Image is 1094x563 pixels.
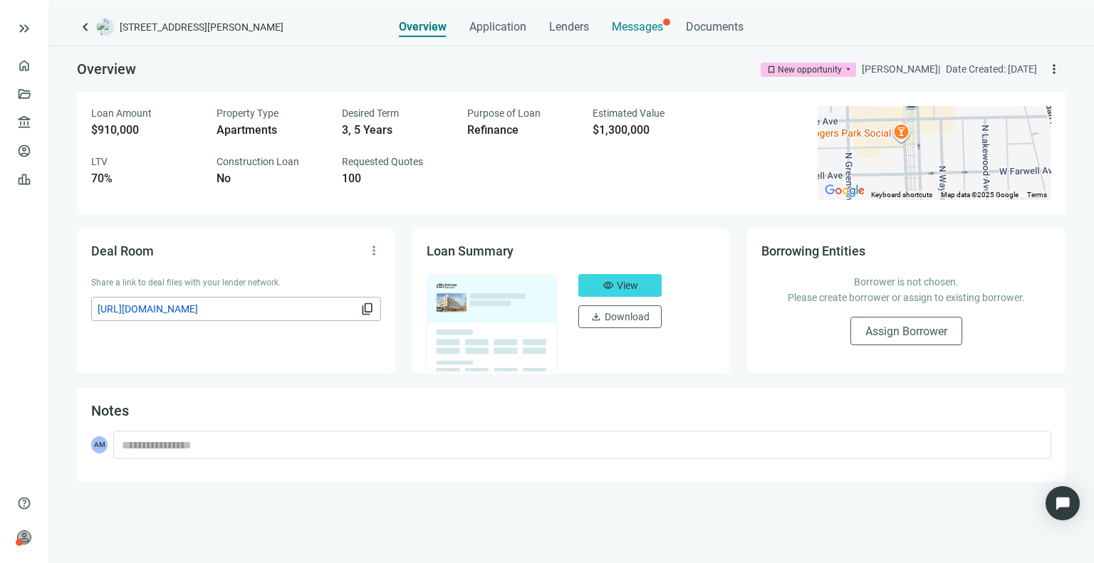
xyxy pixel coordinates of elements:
span: LTV [91,156,108,167]
div: [PERSON_NAME] | [862,61,940,77]
span: Construction Loan [217,156,299,167]
span: Deal Room [91,243,154,258]
span: View [617,280,638,291]
div: 100 [342,172,450,186]
div: Refinance [467,123,575,137]
span: Lenders [549,20,589,34]
button: downloadDownload [578,305,662,328]
a: Open this area in Google Maps (opens a new window) [821,181,868,200]
div: No [217,172,325,186]
button: Assign Borrower [850,317,962,345]
span: Assign Borrower [865,325,947,338]
span: Borrowing Entities [761,243,865,258]
span: Notes [91,402,129,419]
div: $1,300,000 [593,123,701,137]
span: Map data ©2025 Google [941,191,1019,199]
button: Keyboard shortcuts [871,190,932,200]
div: 3, 5 Years [342,123,450,137]
a: Terms (opens in new tab) [1027,191,1047,199]
p: Borrower is not chosen. [776,274,1037,290]
span: Requested Quotes [342,156,423,167]
button: more_vert [1043,58,1066,80]
span: AM [91,436,108,453]
span: Estimated Value [593,107,665,119]
span: [URL][DOMAIN_NAME] [98,301,358,317]
div: Date Created: [DATE] [946,61,1037,77]
span: account_balance [17,115,27,130]
span: [STREET_ADDRESS][PERSON_NAME] [120,20,283,34]
button: visibilityView [578,274,662,297]
button: more_vert [363,239,385,262]
div: New opportunity [778,63,842,77]
span: person [17,530,31,544]
div: $910,000 [91,123,199,137]
span: download [590,311,602,322]
img: deal-logo [97,19,114,36]
a: keyboard_arrow_left [77,19,94,36]
p: Please create borrower or assign to existing borrower. [776,290,1037,305]
span: Purpose of Loan [467,107,541,119]
img: Google [821,181,868,200]
span: Messages [612,20,663,33]
span: Application [469,20,526,34]
span: help [17,496,31,510]
span: content_copy [360,302,375,316]
div: Open Intercom Messenger [1046,486,1080,520]
div: Apartments [217,123,325,137]
span: Loan Summary [427,243,514,258]
span: bookmark [766,65,776,75]
span: Download [605,311,650,322]
span: visibility [603,280,614,291]
span: Documents [686,20,744,34]
div: 70% [91,172,199,186]
span: more_vert [1047,62,1061,76]
span: Share a link to deal files with your lender network. [91,278,281,288]
span: Loan Amount [91,107,152,119]
span: Desired Term [342,107,399,119]
img: dealOverviewImg [422,270,562,375]
span: Property Type [217,107,278,119]
span: more_vert [367,243,381,258]
button: keyboard_double_arrow_right [16,20,33,37]
span: Overview [399,20,447,34]
span: Overview [77,60,136,78]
